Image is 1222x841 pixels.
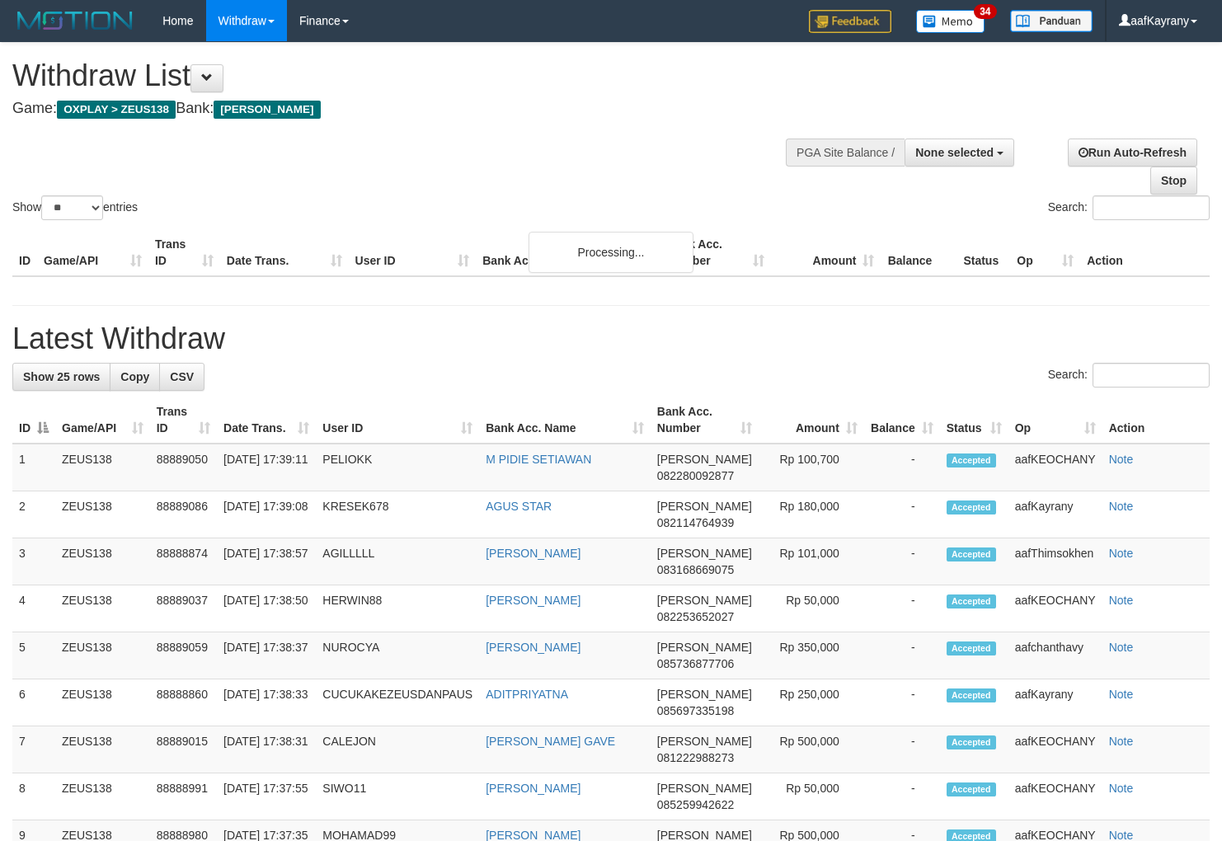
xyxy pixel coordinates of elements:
[1010,229,1080,276] th: Op
[947,782,996,796] span: Accepted
[1008,538,1102,585] td: aafThimsokhen
[947,641,996,655] span: Accepted
[55,679,150,726] td: ZEUS138
[947,735,996,749] span: Accepted
[956,229,1010,276] th: Status
[657,782,752,795] span: [PERSON_NAME]
[217,491,316,538] td: [DATE] 17:39:08
[1093,363,1210,388] input: Search:
[1008,632,1102,679] td: aafchanthavy
[759,444,864,491] td: Rp 100,700
[1008,585,1102,632] td: aafKEOCHANY
[159,363,204,391] a: CSV
[316,491,479,538] td: KRESEK678
[864,538,940,585] td: -
[476,229,660,276] th: Bank Acc. Name
[217,632,316,679] td: [DATE] 17:38:37
[947,453,996,467] span: Accepted
[759,491,864,538] td: Rp 180,000
[947,547,996,561] span: Accepted
[864,585,940,632] td: -
[1109,782,1134,795] a: Note
[12,363,110,391] a: Show 25 rows
[12,397,55,444] th: ID: activate to sort column descending
[57,101,176,119] span: OXPLAY > ZEUS138
[657,641,752,654] span: [PERSON_NAME]
[786,139,905,167] div: PGA Site Balance /
[759,632,864,679] td: Rp 350,000
[657,688,752,701] span: [PERSON_NAME]
[150,726,217,773] td: 88889015
[759,397,864,444] th: Amount: activate to sort column ascending
[170,370,194,383] span: CSV
[55,444,150,491] td: ZEUS138
[864,632,940,679] td: -
[316,585,479,632] td: HERWIN88
[217,773,316,820] td: [DATE] 17:37:55
[1008,491,1102,538] td: aafKayrany
[55,538,150,585] td: ZEUS138
[1068,139,1197,167] a: Run Auto-Refresh
[479,397,651,444] th: Bank Acc. Name: activate to sort column ascending
[217,585,316,632] td: [DATE] 17:38:50
[657,469,734,482] span: Copy 082280092877 to clipboard
[12,773,55,820] td: 8
[316,397,479,444] th: User ID: activate to sort column ascending
[217,397,316,444] th: Date Trans.: activate to sort column ascending
[12,679,55,726] td: 6
[657,704,734,717] span: Copy 085697335198 to clipboard
[12,59,798,92] h1: Withdraw List
[12,322,1210,355] h1: Latest Withdraw
[759,726,864,773] td: Rp 500,000
[881,229,956,276] th: Balance
[1109,453,1134,466] a: Note
[1008,444,1102,491] td: aafKEOCHANY
[217,679,316,726] td: [DATE] 17:38:33
[220,229,349,276] th: Date Trans.
[486,735,615,748] a: [PERSON_NAME] GAVE
[657,594,752,607] span: [PERSON_NAME]
[12,632,55,679] td: 5
[486,453,591,466] a: M PIDIE SETIAWAN
[864,726,940,773] td: -
[864,679,940,726] td: -
[316,444,479,491] td: PELIOKK
[23,370,100,383] span: Show 25 rows
[150,538,217,585] td: 88888874
[657,516,734,529] span: Copy 082114764939 to clipboard
[55,726,150,773] td: ZEUS138
[1080,229,1210,276] th: Action
[12,444,55,491] td: 1
[657,610,734,623] span: Copy 082253652027 to clipboard
[651,397,759,444] th: Bank Acc. Number: activate to sort column ascending
[759,538,864,585] td: Rp 101,000
[150,679,217,726] td: 88888860
[657,453,752,466] span: [PERSON_NAME]
[1008,679,1102,726] td: aafKayrany
[55,491,150,538] td: ZEUS138
[657,547,752,560] span: [PERSON_NAME]
[150,397,217,444] th: Trans ID: activate to sort column ascending
[486,641,580,654] a: [PERSON_NAME]
[1093,195,1210,220] input: Search:
[486,782,580,795] a: [PERSON_NAME]
[915,146,994,159] span: None selected
[12,229,37,276] th: ID
[657,657,734,670] span: Copy 085736877706 to clipboard
[864,444,940,491] td: -
[12,726,55,773] td: 7
[41,195,103,220] select: Showentries
[148,229,220,276] th: Trans ID
[1109,641,1134,654] a: Note
[12,538,55,585] td: 3
[974,4,996,19] span: 34
[864,491,940,538] td: -
[1008,773,1102,820] td: aafKEOCHANY
[486,594,580,607] a: [PERSON_NAME]
[150,444,217,491] td: 88889050
[217,726,316,773] td: [DATE] 17:38:31
[349,229,477,276] th: User ID
[150,632,217,679] td: 88889059
[1109,688,1134,701] a: Note
[1109,735,1134,748] a: Note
